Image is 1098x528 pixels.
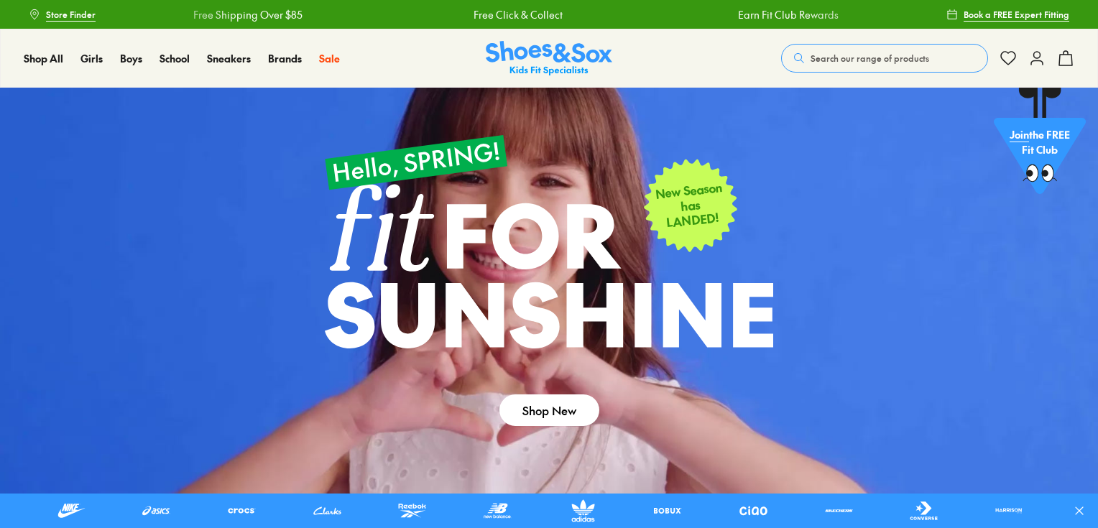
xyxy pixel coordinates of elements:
a: Girls [80,51,103,66]
span: School [160,51,190,65]
button: Search our range of products [781,44,988,73]
a: Jointhe FREE Fit Club [994,87,1086,202]
span: Book a FREE Expert Fitting [964,8,1069,21]
span: Sneakers [207,51,251,65]
span: Join [1010,131,1029,145]
span: Brands [268,51,302,65]
p: the FREE Fit Club [994,119,1086,172]
a: Free Shipping Over $85 [78,7,188,22]
span: Shop All [24,51,63,65]
a: Shoes & Sox [486,41,612,76]
img: SNS_Logo_Responsive.svg [486,41,612,76]
a: Sale [319,51,340,66]
a: Boys [120,51,142,66]
a: Brands [268,51,302,66]
span: Girls [80,51,103,65]
a: Free Click & Collect [359,7,448,22]
a: Shop New [499,394,599,426]
span: Search our range of products [811,52,929,65]
span: Sale [319,51,340,65]
a: Sneakers [207,51,251,66]
a: Free Shipping Over $85 [889,7,998,22]
a: Shop All [24,51,63,66]
a: Store Finder [29,1,96,27]
a: Earn Fit Club Rewards [623,7,724,22]
a: School [160,51,190,66]
span: Boys [120,51,142,65]
a: Book a FREE Expert Fitting [946,1,1069,27]
span: Store Finder [46,8,96,21]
